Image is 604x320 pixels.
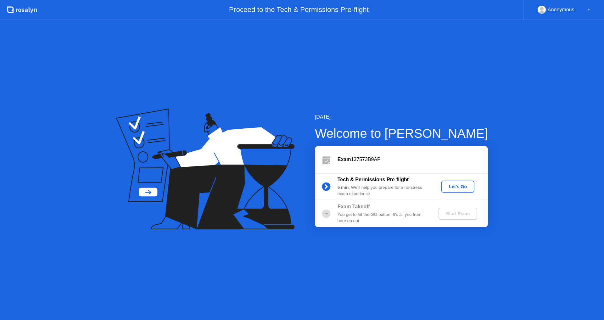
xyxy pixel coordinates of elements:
button: Start Exam [439,208,477,220]
div: 137573B9AP [338,156,488,163]
button: Let's Go [441,181,474,193]
div: Anonymous [548,6,574,14]
div: Start Exam [441,211,475,216]
div: You get to hit the GO button! It’s all you from here on out [338,211,428,224]
div: Let's Go [444,184,472,189]
div: Welcome to [PERSON_NAME] [315,124,488,143]
b: Exam [338,157,351,162]
div: ▼ [587,6,590,14]
b: Tech & Permissions Pre-flight [338,177,409,182]
div: [DATE] [315,113,488,121]
b: Exam Takeoff [338,204,370,209]
div: : We’ll help you prepare for a no-stress exam experience [338,184,428,197]
b: 5 min [338,185,349,190]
